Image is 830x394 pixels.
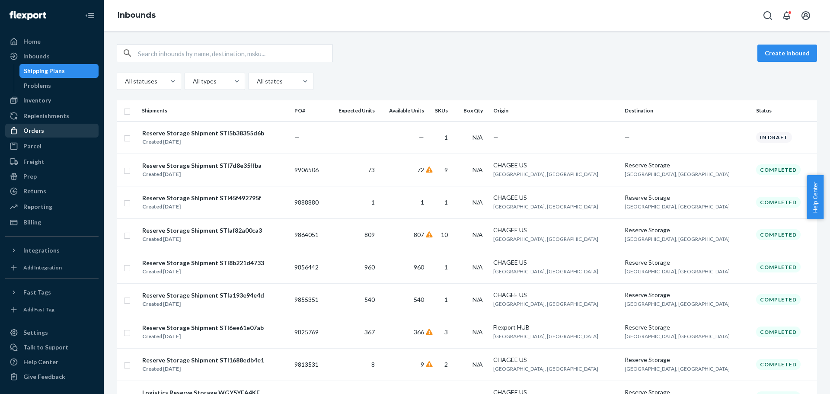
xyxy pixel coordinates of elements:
div: Add Fast Tag [23,306,54,313]
div: Completed [756,327,801,337]
span: N/A [472,231,483,238]
div: CHAGEE US [493,356,618,364]
div: Reserve Storage Shipment STIa193e94e4d [142,291,264,300]
div: Inbounds [23,52,50,61]
div: Reserve Storage Shipment STI5b38355d6b [142,129,264,138]
img: Flexport logo [10,11,46,20]
div: Reserve Storage [625,291,749,299]
span: [GEOGRAPHIC_DATA], [GEOGRAPHIC_DATA] [625,365,730,372]
th: Box Qty [455,100,490,121]
div: In draft [756,132,792,143]
span: [GEOGRAPHIC_DATA], [GEOGRAPHIC_DATA] [493,301,598,307]
span: [GEOGRAPHIC_DATA], [GEOGRAPHIC_DATA] [625,236,730,242]
span: [GEOGRAPHIC_DATA], [GEOGRAPHIC_DATA] [625,171,730,177]
div: Reserve Storage [625,161,749,170]
span: 960 [364,263,375,271]
div: Created [DATE] [142,235,262,243]
td: 9906506 [291,154,327,186]
div: Freight [23,157,45,166]
div: Reporting [23,202,52,211]
div: Created [DATE] [142,170,262,179]
a: Replenishments [5,109,99,123]
span: 1 [444,263,448,271]
div: Orders [23,126,44,135]
button: Close Navigation [81,7,99,24]
div: Created [DATE] [142,202,261,211]
span: [GEOGRAPHIC_DATA], [GEOGRAPHIC_DATA] [625,203,730,210]
a: Returns [5,184,99,198]
a: Inventory [5,93,99,107]
div: Reserve Storage Shipment STI6ee61e07ab [142,324,264,332]
div: Reserve Storage [625,323,749,332]
div: Give Feedback [23,372,65,381]
div: CHAGEE US [493,161,618,170]
span: 1 [444,296,448,303]
input: All statuses [124,77,125,86]
div: Inventory [23,96,51,105]
span: [GEOGRAPHIC_DATA], [GEOGRAPHIC_DATA] [493,171,598,177]
span: 1 [444,199,448,206]
a: Add Fast Tag [5,303,99,317]
span: N/A [472,296,483,303]
button: Fast Tags [5,285,99,299]
div: Talk to Support [23,343,68,352]
button: Open account menu [797,7,814,24]
span: [GEOGRAPHIC_DATA], [GEOGRAPHIC_DATA] [625,268,730,275]
span: 9 [421,361,424,368]
span: — [493,134,498,141]
th: Expected Units [328,100,378,121]
span: N/A [472,166,483,173]
span: [GEOGRAPHIC_DATA], [GEOGRAPHIC_DATA] [493,333,598,340]
div: Reserve Storage [625,258,749,267]
a: Home [5,35,99,48]
div: Replenishments [23,112,69,120]
span: 807 [414,231,424,238]
th: Status [753,100,817,121]
a: Billing [5,215,99,229]
div: CHAGEE US [493,291,618,299]
div: Reserve Storage Shipment STI8b221d4733 [142,259,264,267]
div: Fast Tags [23,288,51,297]
button: Create inbound [757,45,817,62]
span: 2 [444,361,448,368]
div: Created [DATE] [142,300,264,308]
div: CHAGEE US [493,193,618,202]
input: All types [192,77,193,86]
span: [GEOGRAPHIC_DATA], [GEOGRAPHIC_DATA] [493,365,598,372]
div: Created [DATE] [142,267,264,276]
span: N/A [472,361,483,368]
span: 3 [444,328,448,336]
span: 1 [444,134,448,141]
td: 9855351 [291,283,327,316]
span: Help Center [807,175,824,219]
div: Returns [23,187,46,195]
span: — [294,134,300,141]
ol: breadcrumbs [111,3,163,28]
div: Reserve Storage Shipment STIaf82a00ca3 [142,226,262,235]
div: Reserve Storage [625,193,749,202]
span: N/A [472,263,483,271]
a: Shipping Plans [19,64,99,78]
button: Open Search Box [759,7,776,24]
th: SKUs [428,100,455,121]
span: 809 [364,231,375,238]
span: [GEOGRAPHIC_DATA], [GEOGRAPHIC_DATA] [493,236,598,242]
span: [GEOGRAPHIC_DATA], [GEOGRAPHIC_DATA] [625,333,730,340]
div: Reserve Storage Shipment STI7d8e35ffba [142,161,262,170]
td: 9856442 [291,251,327,283]
span: 366 [414,328,424,336]
div: Shipping Plans [24,67,65,75]
td: 9825769 [291,316,327,348]
a: Settings [5,326,99,340]
div: Prep [23,172,37,181]
div: Flexport HUB [493,323,618,332]
span: [GEOGRAPHIC_DATA], [GEOGRAPHIC_DATA] [493,203,598,210]
span: [GEOGRAPHIC_DATA], [GEOGRAPHIC_DATA] [493,268,598,275]
span: 540 [414,296,424,303]
span: 1 [421,199,424,206]
span: 10 [441,231,448,238]
div: Reserve Storage [625,356,749,364]
div: Completed [756,294,801,305]
div: Reserve Storage Shipment STI1688edb4e1 [142,356,264,365]
div: Reserve Storage Shipment STI45f492795f [142,194,261,202]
